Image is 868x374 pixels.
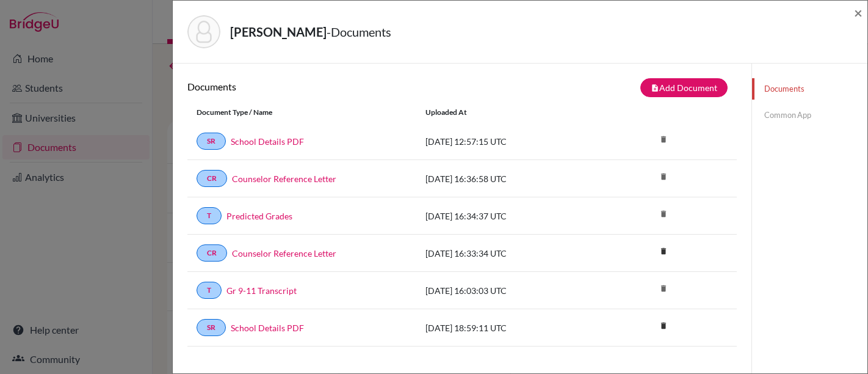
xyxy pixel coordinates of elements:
[654,317,673,335] i: delete
[416,172,599,185] div: [DATE] 16:36:58 UTC
[416,210,599,222] div: [DATE] 16:34:37 UTC
[654,242,673,260] i: delete
[416,247,599,260] div: [DATE] 16:33:34 UTC
[752,78,867,100] a: Documents
[416,107,599,118] div: Uploaded at
[231,135,304,148] a: School Details PDF
[231,321,304,334] a: School Details PDF
[854,5,863,20] button: Close
[197,133,226,150] a: SR
[197,282,222,299] a: T
[226,284,297,297] a: Gr 9-11 Transcript
[197,207,222,224] a: T
[187,107,416,118] div: Document Type / Name
[640,78,728,97] button: note_addAdd Document
[654,244,673,260] a: delete
[226,210,292,222] a: Predicted Grades
[327,24,391,39] span: - Documents
[854,4,863,21] span: ×
[230,24,327,39] strong: [PERSON_NAME]
[654,130,673,148] i: delete
[416,284,599,297] div: [DATE] 16:03:03 UTC
[232,172,336,185] a: Counselor Reference Letter
[187,81,462,92] h6: Documents
[416,135,599,148] div: [DATE] 12:57:15 UTC
[197,319,226,336] a: SR
[654,205,673,223] i: delete
[651,84,659,92] i: note_add
[654,167,673,186] i: delete
[197,244,227,262] a: CR
[416,321,599,334] div: [DATE] 18:59:11 UTC
[197,170,227,187] a: CR
[654,318,673,335] a: delete
[752,105,867,126] a: Common App
[654,279,673,298] i: delete
[232,247,336,260] a: Counselor Reference Letter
